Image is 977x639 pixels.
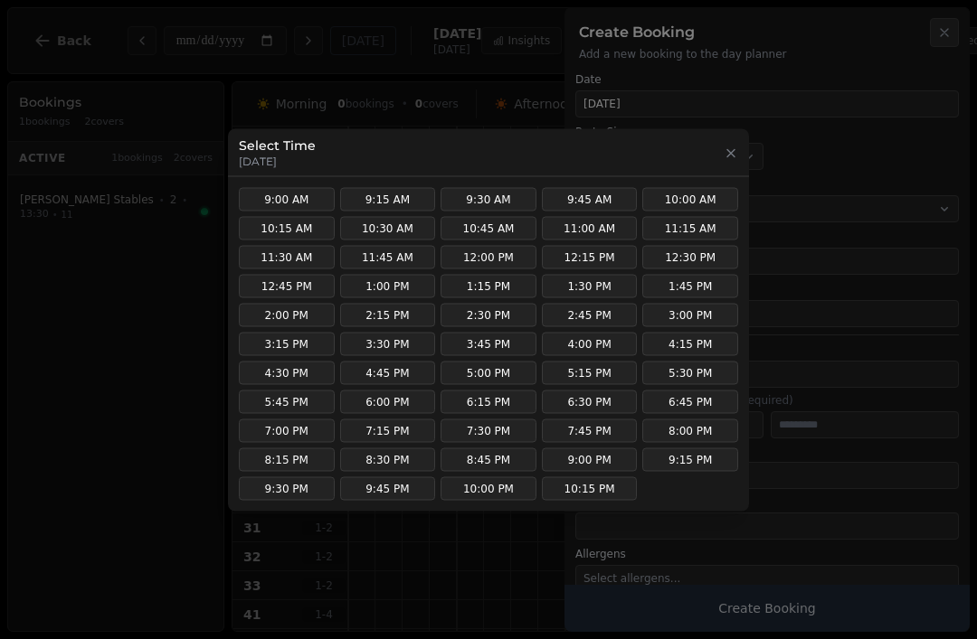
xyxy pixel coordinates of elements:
[340,332,436,355] button: 3:30 PM
[239,476,335,500] button: 9:30 PM
[542,418,638,442] button: 7:45 PM
[542,332,638,355] button: 4:00 PM
[542,216,638,240] button: 11:00 AM
[441,216,536,240] button: 10:45 AM
[340,418,436,442] button: 7:15 PM
[542,245,638,268] button: 12:15 PM
[642,361,738,384] button: 5:30 PM
[441,274,536,297] button: 1:15 PM
[239,274,335,297] button: 12:45 PM
[642,418,738,442] button: 8:00 PM
[642,187,738,211] button: 10:00 AM
[642,245,738,268] button: 12:30 PM
[441,303,536,326] button: 2:30 PM
[542,361,638,384] button: 5:15 PM
[542,303,638,326] button: 2:45 PM
[542,187,638,211] button: 9:45 AM
[340,187,436,211] button: 9:15 AM
[340,274,436,297] button: 1:00 PM
[542,447,638,471] button: 9:00 PM
[441,390,536,413] button: 6:15 PM
[239,418,335,442] button: 7:00 PM
[441,187,536,211] button: 9:30 AM
[441,447,536,471] button: 8:45 PM
[642,303,738,326] button: 3:00 PM
[239,136,316,154] h3: Select Time
[239,216,335,240] button: 10:15 AM
[340,245,436,268] button: 11:45 AM
[441,361,536,384] button: 5:00 PM
[542,274,638,297] button: 1:30 PM
[239,361,335,384] button: 4:30 PM
[239,447,335,471] button: 8:15 PM
[239,332,335,355] button: 3:15 PM
[340,216,436,240] button: 10:30 AM
[239,245,335,268] button: 11:30 AM
[642,216,738,240] button: 11:15 AM
[340,447,436,471] button: 8:30 PM
[340,390,436,413] button: 6:00 PM
[239,390,335,413] button: 5:45 PM
[642,274,738,297] button: 1:45 PM
[340,303,436,326] button: 2:15 PM
[239,187,335,211] button: 9:00 AM
[642,390,738,413] button: 6:45 PM
[542,476,638,500] button: 10:15 PM
[340,361,436,384] button: 4:45 PM
[642,447,738,471] button: 9:15 PM
[542,390,638,413] button: 6:30 PM
[239,303,335,326] button: 2:00 PM
[239,154,316,168] p: [DATE]
[441,476,536,500] button: 10:00 PM
[441,418,536,442] button: 7:30 PM
[441,245,536,268] button: 12:00 PM
[340,476,436,500] button: 9:45 PM
[441,332,536,355] button: 3:45 PM
[642,332,738,355] button: 4:15 PM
